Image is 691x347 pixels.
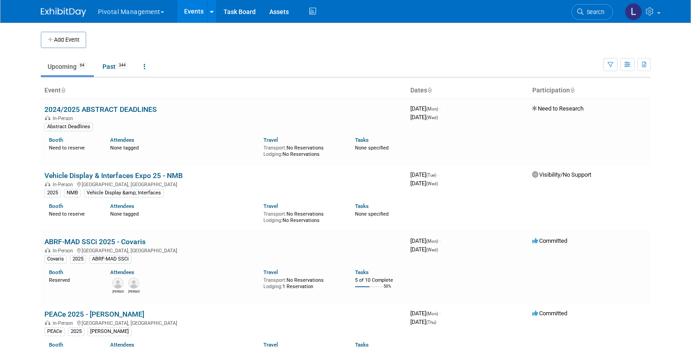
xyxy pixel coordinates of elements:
a: PEACe 2025 - [PERSON_NAME] [44,310,144,318]
div: [GEOGRAPHIC_DATA], [GEOGRAPHIC_DATA] [44,319,403,326]
div: [GEOGRAPHIC_DATA], [GEOGRAPHIC_DATA] [44,246,403,254]
img: Sujash Chatterjee [128,278,139,289]
div: Covaris [44,255,67,263]
span: [DATE] [410,171,439,178]
span: Lodging: [263,284,282,289]
div: Melissa Gabello [112,289,124,294]
img: Melissa Gabello [112,278,123,289]
span: None specified [355,211,389,217]
span: [DATE] [410,310,441,317]
div: No Reservations No Reservations [263,209,342,223]
th: Participation [529,83,651,98]
div: 2025 [68,328,84,336]
a: Sort by Participation Type [570,87,574,94]
span: [DATE] [410,318,436,325]
span: (Tue) [426,173,436,178]
span: - [438,171,439,178]
a: Tasks [355,203,369,209]
span: 344 [116,62,128,69]
a: Attendees [110,269,134,275]
img: Leslie Pelton [625,3,642,20]
div: 2025 [70,255,86,263]
a: Travel [263,203,278,209]
a: Booth [49,137,63,143]
div: Need to reserve [49,143,97,151]
span: Transport: [263,211,287,217]
a: 2024/2025 ABSTRACT DEADLINES [44,105,157,114]
a: Vehicle Display & Interfaces Expo 25 - NMB [44,171,183,180]
div: PEACe [44,328,65,336]
div: Vehicle Display &amp; Interfaces [84,189,164,197]
div: No Reservations 1 Reservation [263,275,342,289]
a: Upcoming64 [41,58,94,75]
img: In-Person Event [45,116,50,120]
span: Search [584,9,604,15]
div: Need to reserve [49,209,97,217]
a: Booth [49,203,63,209]
span: [DATE] [410,114,438,120]
img: In-Person Event [45,248,50,252]
div: NMB [64,189,81,197]
a: Tasks [355,137,369,143]
span: In-Person [53,248,76,254]
span: (Wed) [426,115,438,120]
a: Attendees [110,203,134,209]
span: Lodging: [263,217,282,223]
span: In-Person [53,116,76,121]
span: (Mon) [426,239,438,244]
th: Event [41,83,407,98]
a: ABRF-MAD SSCi 2025 - Covaris [44,237,146,246]
span: None specified [355,145,389,151]
a: Sort by Event Name [61,87,65,94]
span: [DATE] [410,180,438,187]
a: Past344 [96,58,135,75]
span: [DATE] [410,237,441,244]
th: Dates [407,83,529,98]
a: Travel [263,269,278,275]
img: In-Person Event [45,182,50,186]
a: Sort by Start Date [427,87,432,94]
span: (Thu) [426,320,436,325]
span: In-Person [53,182,76,188]
a: Tasks [355,269,369,275]
span: Transport: [263,145,287,151]
div: Abstract Deadlines [44,123,93,131]
span: (Mon) [426,311,438,316]
div: 2025 [44,189,61,197]
div: None tagged [110,143,257,151]
span: Committed [532,310,567,317]
span: Committed [532,237,567,244]
div: 5 of 10 Complete [355,277,403,284]
span: [DATE] [410,246,438,253]
a: Travel [263,137,278,143]
img: ExhibitDay [41,8,86,17]
span: Visibility/No Support [532,171,591,178]
span: Need to Research [532,105,584,112]
div: [GEOGRAPHIC_DATA], [GEOGRAPHIC_DATA] [44,180,403,188]
div: [PERSON_NAME] [88,328,131,336]
a: Booth [49,269,63,275]
span: 64 [77,62,87,69]
div: ABRF-MAD SSCi [89,255,131,263]
div: No Reservations No Reservations [263,143,342,157]
span: Transport: [263,277,287,283]
td: 50% [384,284,391,296]
a: Attendees [110,137,134,143]
button: Add Event [41,32,86,48]
a: Search [571,4,613,20]
div: Reserved [49,275,97,284]
span: - [439,310,441,317]
span: (Wed) [426,181,438,186]
div: None tagged [110,209,257,217]
span: [DATE] [410,105,441,112]
span: - [439,237,441,244]
span: Lodging: [263,151,282,157]
span: - [439,105,441,112]
span: (Mon) [426,106,438,111]
img: In-Person Event [45,320,50,325]
span: In-Person [53,320,76,326]
span: (Wed) [426,247,438,252]
div: Sujash Chatterjee [128,289,140,294]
